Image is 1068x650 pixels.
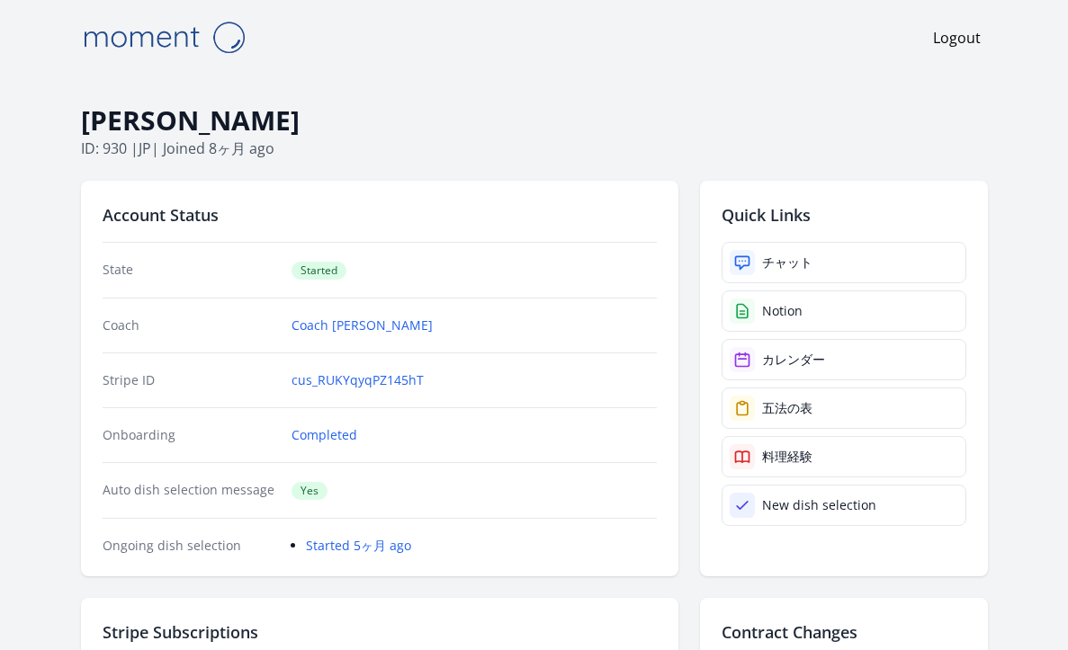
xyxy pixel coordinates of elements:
[762,496,876,514] div: New dish selection
[722,339,966,380] a: カレンダー
[103,316,278,334] dt: Coach
[762,399,812,417] div: 五法の表
[762,351,825,369] div: カレンダー
[722,387,966,429] a: 五法の表
[722,202,966,227] h2: Quick Links
[306,537,411,554] a: Started 5ヶ月 ago
[139,138,151,158] span: jp
[722,436,966,477] a: 料理経験
[722,290,966,332] a: Notion
[722,619,966,645] h2: Contract Changes
[103,371,278,389] dt: Stripe ID
[103,261,278,280] dt: State
[292,426,357,444] a: Completed
[722,242,966,283] a: チャット
[81,103,988,138] h1: [PERSON_NAME]
[933,27,981,49] a: Logout
[74,14,254,60] img: Moment
[103,481,278,500] dt: Auto dish selection message
[292,262,346,280] span: Started
[103,202,657,227] h2: Account Status
[81,138,988,159] p: ID: 930 | | Joined 8ヶ月 ago
[292,482,328,500] span: Yes
[103,619,657,645] h2: Stripe Subscriptions
[762,448,812,466] div: 料理経験
[292,316,433,334] a: Coach [PERSON_NAME]
[762,254,812,272] div: チャット
[722,485,966,526] a: New dish selection
[292,371,424,389] a: cus_RUKYqyqPZ145hT
[103,537,278,555] dt: Ongoing dish selection
[103,426,278,444] dt: Onboarding
[762,302,803,320] div: Notion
